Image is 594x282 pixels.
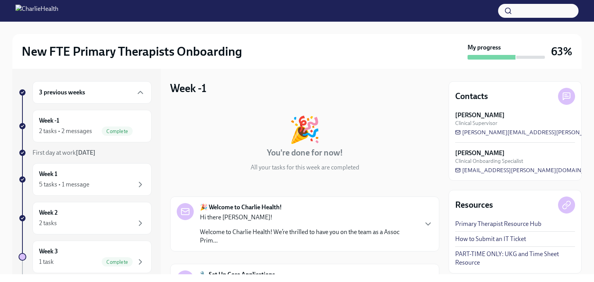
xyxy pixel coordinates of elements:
[455,149,505,157] strong: [PERSON_NAME]
[39,219,57,227] div: 2 tasks
[39,247,58,256] h6: Week 3
[22,44,242,59] h2: New FTE Primary Therapists Onboarding
[455,157,523,165] span: Clinical Onboarding Specialist
[76,149,96,156] strong: [DATE]
[251,163,359,172] p: All your tasks for this week are completed
[200,270,275,279] strong: 🔧 Set Up Core Applications
[468,43,501,52] strong: My progress
[455,250,575,267] a: PART-TIME ONLY: UKG and Time Sheet Resource
[32,149,96,156] span: First day at work
[289,117,321,142] div: 🎉
[455,235,526,243] a: How to Submit an IT Ticket
[102,128,133,134] span: Complete
[19,241,152,273] a: Week 31 taskComplete
[19,149,152,157] a: First day at work[DATE]
[455,220,541,228] a: Primary Therapist Resource Hub
[39,116,59,125] h6: Week -1
[200,213,417,222] p: Hi there [PERSON_NAME]!
[267,147,343,159] h4: You're done for now!
[551,44,572,58] h3: 63%
[200,203,282,212] strong: 🎉 Welcome to Charlie Health!
[200,228,417,245] p: Welcome to Charlie Health! We’re thrilled to have you on the team as a Assoc Prim...
[15,5,58,17] img: CharlieHealth
[39,209,58,217] h6: Week 2
[455,91,488,102] h4: Contacts
[19,202,152,234] a: Week 22 tasks
[19,163,152,196] a: Week 15 tasks • 1 message
[32,81,152,104] div: 3 previous weeks
[455,120,497,127] span: Clinical Supervisor
[455,111,505,120] strong: [PERSON_NAME]
[102,259,133,265] span: Complete
[39,170,57,178] h6: Week 1
[170,81,207,95] h3: Week -1
[19,110,152,142] a: Week -12 tasks • 2 messagesComplete
[39,180,89,189] div: 5 tasks • 1 message
[39,88,85,97] h6: 3 previous weeks
[39,258,54,266] div: 1 task
[455,199,493,211] h4: Resources
[39,127,92,135] div: 2 tasks • 2 messages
